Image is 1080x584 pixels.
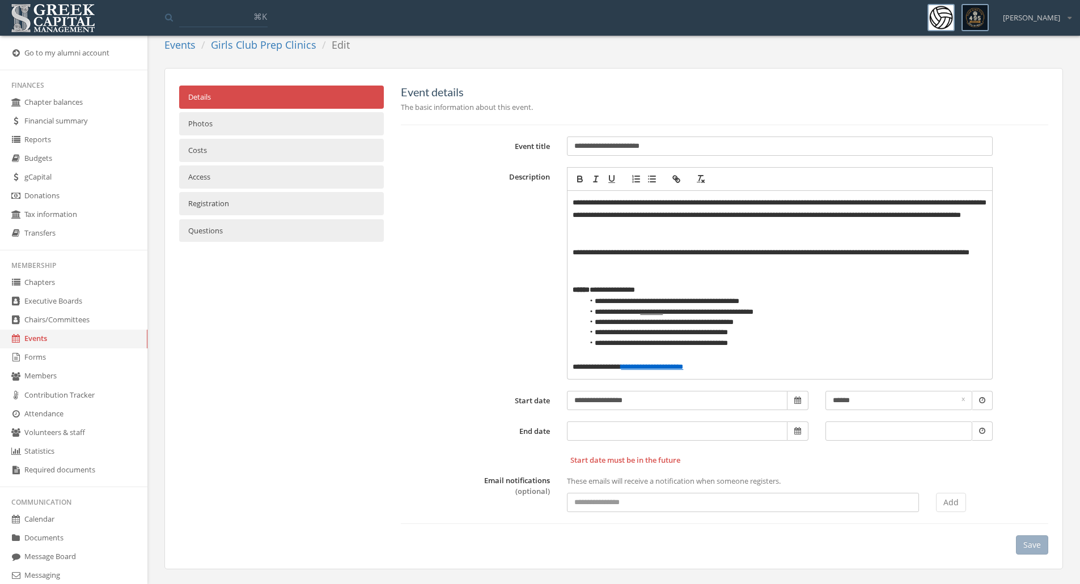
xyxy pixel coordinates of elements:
[392,391,558,406] label: Start date
[179,192,384,215] a: Registration
[570,455,1048,466] span: Start date must be in the future
[484,475,550,496] label: Email notifications
[515,486,550,496] span: (optional)
[1003,12,1060,23] span: [PERSON_NAME]
[179,112,384,135] a: Photos
[1016,535,1048,555] button: Save
[179,139,384,162] a: Costs
[392,168,558,182] label: Description
[253,11,267,22] span: ⌘K
[392,422,558,437] label: End date
[401,101,1048,113] p: The basic information about this event.
[567,475,993,487] p: These emails will receive a notification when someone registers.
[164,38,196,52] a: Events
[401,86,1048,98] h5: Event details
[392,137,558,152] label: Event title
[936,493,966,512] button: Add
[316,38,350,53] li: Edit
[179,165,384,189] a: Access
[179,219,384,242] a: Questions
[958,393,969,404] a: clear
[179,86,384,109] a: Details
[996,4,1071,23] div: [PERSON_NAME]
[211,38,316,52] a: Girls Club Prep Clinics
